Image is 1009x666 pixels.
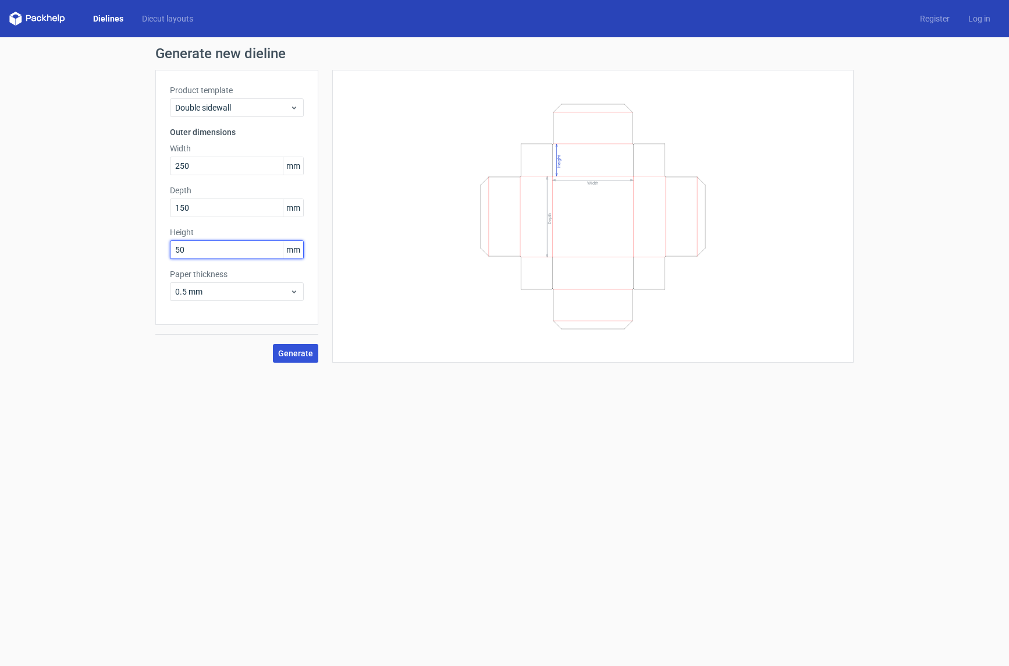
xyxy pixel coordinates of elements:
[155,47,854,61] h1: Generate new dieline
[283,199,303,217] span: mm
[170,226,304,238] label: Height
[170,185,304,196] label: Depth
[273,344,318,363] button: Generate
[175,286,290,297] span: 0.5 mm
[170,268,304,280] label: Paper thickness
[84,13,133,24] a: Dielines
[911,13,959,24] a: Register
[959,13,1000,24] a: Log in
[283,157,303,175] span: mm
[587,180,598,186] text: Width
[170,84,304,96] label: Product template
[556,155,562,168] text: Height
[133,13,202,24] a: Diecut layouts
[278,349,313,357] span: Generate
[170,143,304,154] label: Width
[175,102,290,114] span: Double sidewall
[283,241,303,258] span: mm
[547,212,552,224] text: Depth
[170,126,304,138] h3: Outer dimensions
